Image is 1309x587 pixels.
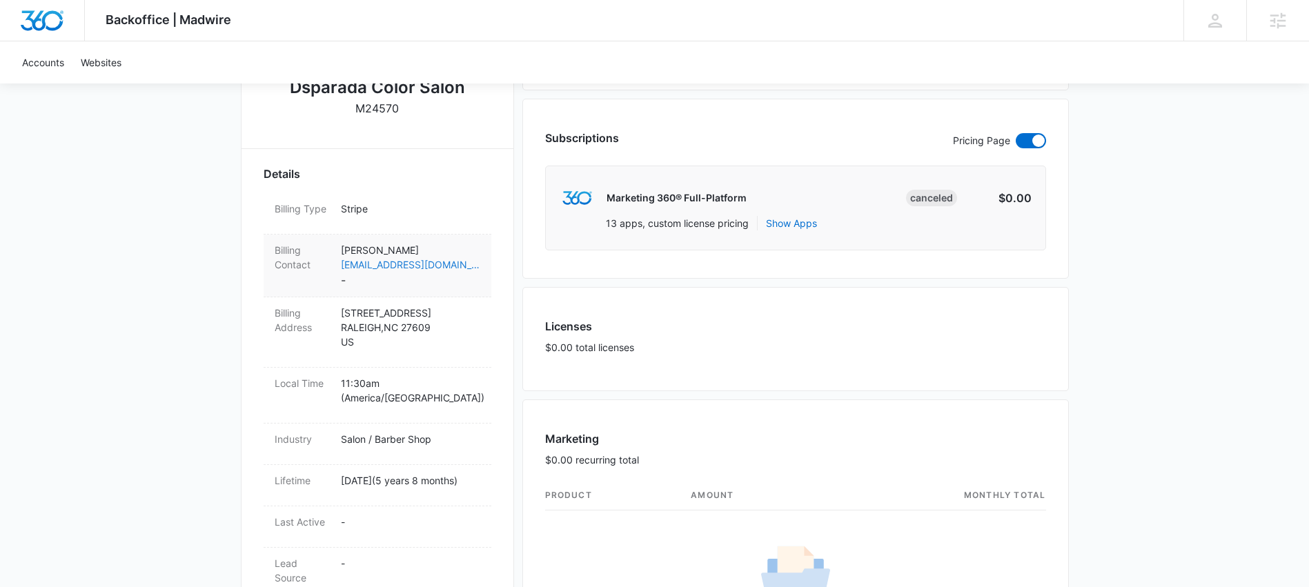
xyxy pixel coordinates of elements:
[967,190,1032,206] p: $0.00
[72,41,130,83] a: Websites
[953,133,1010,148] p: Pricing Page
[545,340,634,355] p: $0.00 total licenses
[341,243,480,288] dd: -
[341,243,480,257] p: [PERSON_NAME]
[341,556,480,570] p: -
[275,556,330,585] dt: Lead Source
[606,216,749,230] p: 13 apps, custom license pricing
[341,376,480,405] p: 11:30am ( America/[GEOGRAPHIC_DATA] )
[545,318,634,335] h3: Licenses
[264,506,491,548] div: Last Active-
[545,130,619,146] h3: Subscriptions
[14,41,72,83] a: Accounts
[341,306,480,349] p: [STREET_ADDRESS] RALEIGH , NC 27609 US
[275,515,330,529] dt: Last Active
[906,190,957,206] div: Canceled
[545,481,680,510] th: product
[275,306,330,335] dt: Billing Address
[264,235,491,297] div: Billing Contact[PERSON_NAME][EMAIL_ADDRESS][DOMAIN_NAME]-
[562,191,592,206] img: marketing360Logo
[545,452,639,467] p: $0.00 recurring total
[607,191,747,205] p: Marketing 360® Full-Platform
[275,432,330,446] dt: Industry
[341,257,480,272] a: [EMAIL_ADDRESS][DOMAIN_NAME]
[264,368,491,424] div: Local Time11:30am (America/[GEOGRAPHIC_DATA])
[290,75,465,100] h2: Dsparada Color Salon
[830,481,1045,510] th: monthly total
[341,515,480,529] p: -
[264,297,491,368] div: Billing Address[STREET_ADDRESS]RALEIGH,NC 27609US
[264,166,300,182] span: Details
[275,376,330,390] dt: Local Time
[341,201,480,216] p: Stripe
[264,424,491,465] div: IndustrySalon / Barber Shop
[264,465,491,506] div: Lifetime[DATE](5 years 8 months)
[264,193,491,235] div: Billing TypeStripe
[355,100,399,117] p: M24570
[106,12,231,27] span: Backoffice | Madwire
[341,432,480,446] p: Salon / Barber Shop
[275,243,330,272] dt: Billing Contact
[766,216,817,230] button: Show Apps
[275,201,330,216] dt: Billing Type
[545,430,639,447] h3: Marketing
[275,473,330,488] dt: Lifetime
[680,481,830,510] th: amount
[341,473,480,488] p: [DATE] ( 5 years 8 months )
